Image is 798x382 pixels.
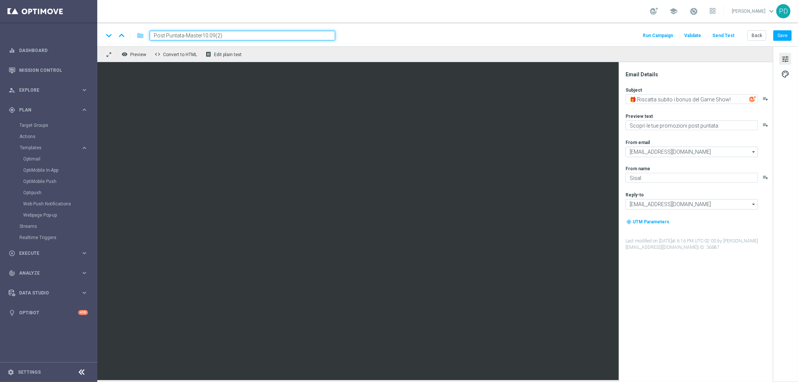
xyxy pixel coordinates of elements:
button: Save [773,30,792,41]
span: Analyze [19,271,81,275]
button: Back [747,30,766,41]
div: Optimail [23,153,97,165]
button: folder [136,30,145,42]
button: equalizer Dashboard [8,48,88,54]
span: palette [781,69,789,79]
button: play_circle_outline Execute keyboard_arrow_right [8,250,88,256]
input: Enter a unique template name [150,31,335,40]
a: Web Push Notifications [23,201,78,207]
div: Explore [9,87,81,94]
i: keyboard_arrow_right [81,144,88,152]
a: Optibot [19,303,78,323]
i: keyboard_arrow_right [81,86,88,94]
label: Preview text [626,113,653,119]
i: person_search [9,87,15,94]
div: Templates [20,146,81,150]
div: Execute [9,250,81,257]
a: Streams [19,223,78,229]
a: Optipush [23,190,78,196]
input: Select [626,199,758,210]
a: [PERSON_NAME]keyboard_arrow_down [731,6,776,17]
div: Actions [19,131,97,142]
div: person_search Explore keyboard_arrow_right [8,87,88,93]
div: Streams [19,221,97,232]
span: UTM Parameters [633,219,669,224]
label: From email [626,140,650,146]
button: lightbulb Optibot +10 [8,310,88,316]
i: receipt [205,51,211,57]
span: keyboard_arrow_down [767,7,776,15]
span: Templates [20,146,73,150]
span: Edit plain text [214,52,242,57]
i: keyboard_arrow_right [81,289,88,296]
i: keyboard_arrow_right [81,269,88,276]
div: Templates [19,142,97,221]
button: remove_red_eye Preview [120,49,150,59]
div: PD [776,4,791,18]
div: Data Studio [9,290,81,296]
button: playlist_add [762,122,768,128]
span: Validate [684,33,701,38]
div: Optibot [9,303,88,323]
div: Webpage Pop-up [23,210,97,221]
a: Settings [18,370,41,375]
button: palette [779,68,791,80]
a: Dashboard [19,40,88,60]
i: my_location [626,219,632,224]
button: Mission Control [8,67,88,73]
label: Subject [626,87,642,93]
button: Templates keyboard_arrow_right [19,145,88,151]
button: gps_fixed Plan keyboard_arrow_right [8,107,88,113]
span: code [155,51,160,57]
div: Mission Control [9,60,88,80]
i: settings [7,369,14,376]
span: Preview [130,52,146,57]
div: Realtime Triggers [19,232,97,243]
div: Dashboard [9,40,88,60]
a: Target Groups [19,122,78,128]
a: OptiMobile Push [23,178,78,184]
i: keyboard_arrow_right [81,250,88,257]
i: arrow_drop_down [750,147,758,157]
i: folder [137,31,144,40]
div: OptiMobile In-App [23,165,97,176]
div: Target Groups [19,120,97,131]
button: code Convert to HTML [153,49,201,59]
span: Plan [19,108,81,112]
button: playlist_add [762,96,768,102]
span: | ID: 36687 [698,245,719,250]
button: receipt Edit plain text [204,49,245,59]
button: playlist_add [762,174,768,180]
div: Web Push Notifications [23,198,97,210]
button: Run Campaign [642,31,674,41]
button: Data Studio keyboard_arrow_right [8,290,88,296]
i: remove_red_eye [122,51,128,57]
a: OptiMobile In-App [23,167,78,173]
div: Analyze [9,270,81,276]
i: keyboard_arrow_up [116,30,127,41]
span: school [669,7,678,15]
button: track_changes Analyze keyboard_arrow_right [8,270,88,276]
button: Send Test [711,31,736,41]
a: Actions [19,134,78,140]
a: Optimail [23,156,78,162]
i: lightbulb [9,309,15,316]
span: Explore [19,88,81,92]
i: play_circle_outline [9,250,15,257]
label: Last modified on [DATE] at 6:16 PM UTC-02:00 by [PERSON_NAME][EMAIL_ADDRESS][DOMAIN_NAME] [626,238,772,251]
i: arrow_drop_down [750,199,758,209]
div: Email Details [626,71,772,78]
label: Reply-to [626,192,644,198]
span: Data Studio [19,291,81,295]
a: Realtime Triggers [19,235,78,241]
i: track_changes [9,270,15,276]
